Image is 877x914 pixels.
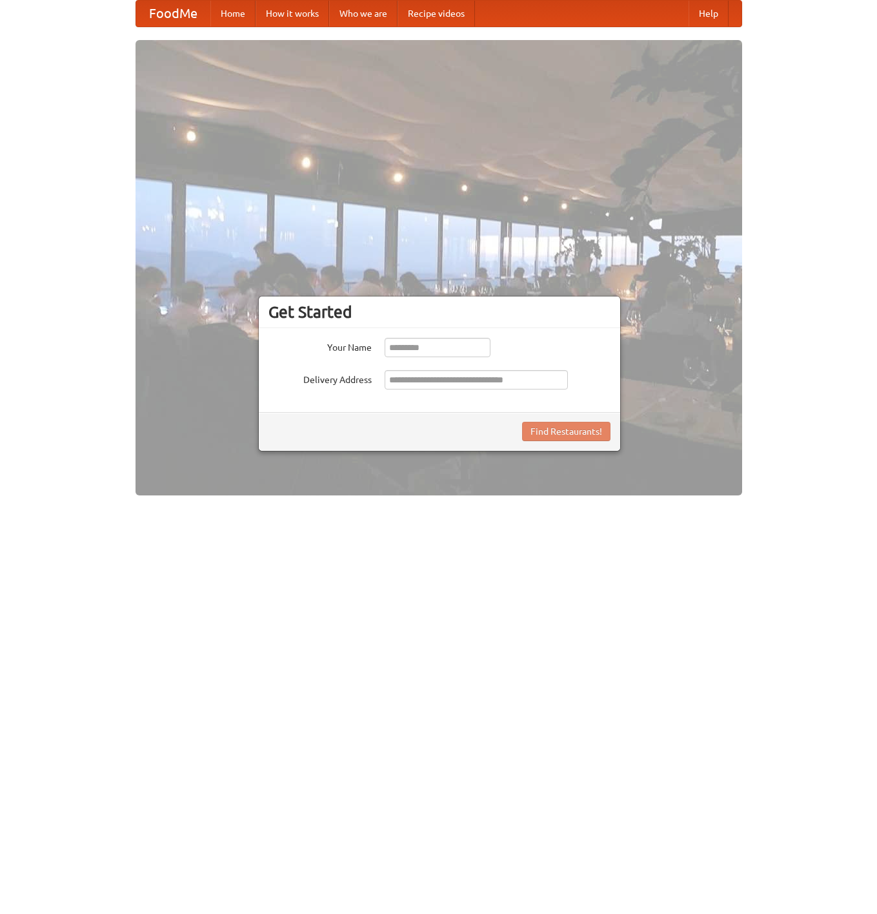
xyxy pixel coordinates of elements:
[689,1,729,26] a: Help
[522,422,610,441] button: Find Restaurants!
[268,338,372,354] label: Your Name
[398,1,475,26] a: Recipe videos
[329,1,398,26] a: Who we are
[268,302,610,322] h3: Get Started
[136,1,210,26] a: FoodMe
[210,1,256,26] a: Home
[268,370,372,386] label: Delivery Address
[256,1,329,26] a: How it works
